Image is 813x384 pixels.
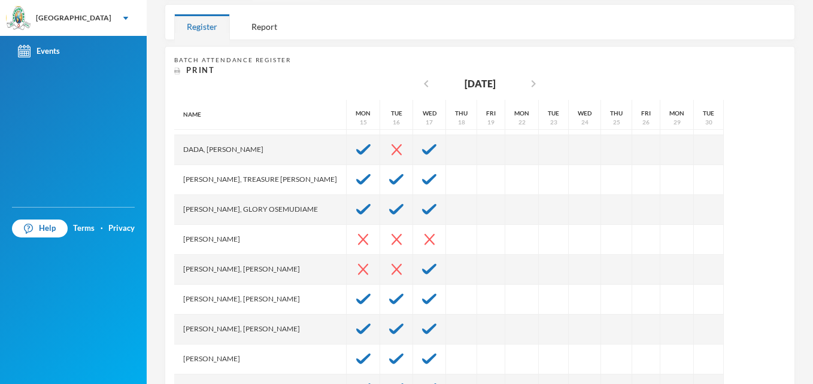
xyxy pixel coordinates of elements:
div: Thu [455,109,468,118]
div: Mon [669,109,684,118]
div: Register [174,14,230,39]
div: Dada, [PERSON_NAME] [174,135,347,165]
div: [PERSON_NAME], Glory Osemudiame [174,195,347,225]
div: [PERSON_NAME], Treasure [PERSON_NAME] [174,165,347,195]
div: 16 [393,118,400,127]
a: Help [12,220,68,237]
div: · [101,223,103,234]
div: [PERSON_NAME] [174,345,347,374]
div: [GEOGRAPHIC_DATA] [36,13,111,23]
div: Mon [514,109,529,118]
span: Batch Attendance Register [174,56,291,63]
div: Wed [423,109,436,118]
div: 23 [550,118,557,127]
i: chevron_right [526,77,541,91]
img: logo [7,7,31,31]
div: 17 [426,118,433,127]
div: [PERSON_NAME], [PERSON_NAME] [174,315,347,345]
div: Tue [391,109,402,118]
div: Wed [578,109,591,118]
span: Print [186,65,215,75]
div: 30 [705,118,712,127]
div: 24 [581,118,588,127]
div: 22 [518,118,526,127]
div: Report [239,14,290,39]
div: [PERSON_NAME], [PERSON_NAME] [174,285,347,315]
a: Privacy [108,223,135,234]
i: chevron_left [419,77,433,91]
div: [PERSON_NAME], [PERSON_NAME] [174,255,347,285]
div: 15 [360,118,367,127]
div: [PERSON_NAME] [174,225,347,255]
div: Tue [548,109,559,118]
div: 18 [458,118,465,127]
div: Mon [356,109,371,118]
div: Thu [610,109,623,118]
div: 19 [487,118,495,127]
div: [DATE] [465,77,496,91]
div: Tue [703,109,714,118]
div: 25 [613,118,620,127]
a: Terms [73,223,95,234]
div: 29 [674,118,681,127]
div: Fri [641,109,651,118]
div: Name [174,100,347,130]
div: 26 [642,118,650,127]
div: Events [18,45,60,57]
div: Fri [486,109,496,118]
